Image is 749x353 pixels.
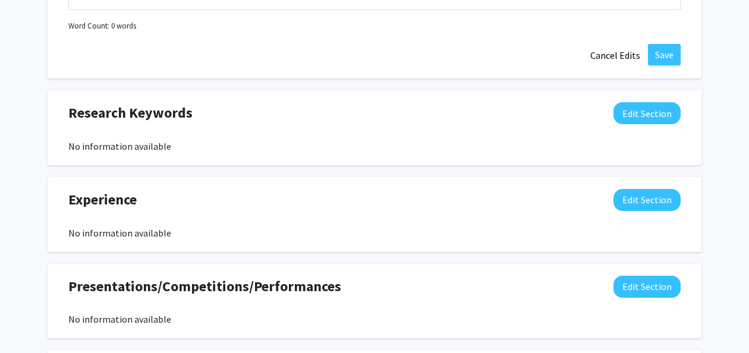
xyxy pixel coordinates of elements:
[68,139,681,153] div: No information available
[68,102,193,124] span: Research Keywords
[68,226,681,240] div: No information available
[613,276,681,298] button: Edit Presentations/Competitions/Performances
[613,102,681,124] button: Edit Research Keywords
[583,44,648,67] button: Cancel Edits
[68,189,137,210] span: Experience
[68,312,681,326] div: No information available
[68,276,341,297] span: Presentations/Competitions/Performances
[9,300,51,344] iframe: Chat
[68,20,136,31] small: Word Count: 0 words
[648,44,681,65] button: Save
[613,189,681,211] button: Edit Experience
